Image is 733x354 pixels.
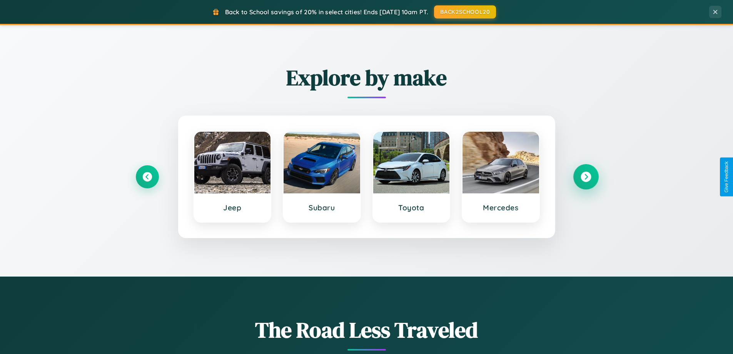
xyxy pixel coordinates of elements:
[434,5,496,18] button: BACK2SCHOOL20
[136,63,598,92] h2: Explore by make
[381,203,442,212] h3: Toyota
[136,315,598,345] h1: The Road Less Traveled
[225,8,428,16] span: Back to School savings of 20% in select cities! Ends [DATE] 10am PT.
[202,203,263,212] h3: Jeep
[724,161,729,193] div: Give Feedback
[291,203,352,212] h3: Subaru
[470,203,531,212] h3: Mercedes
